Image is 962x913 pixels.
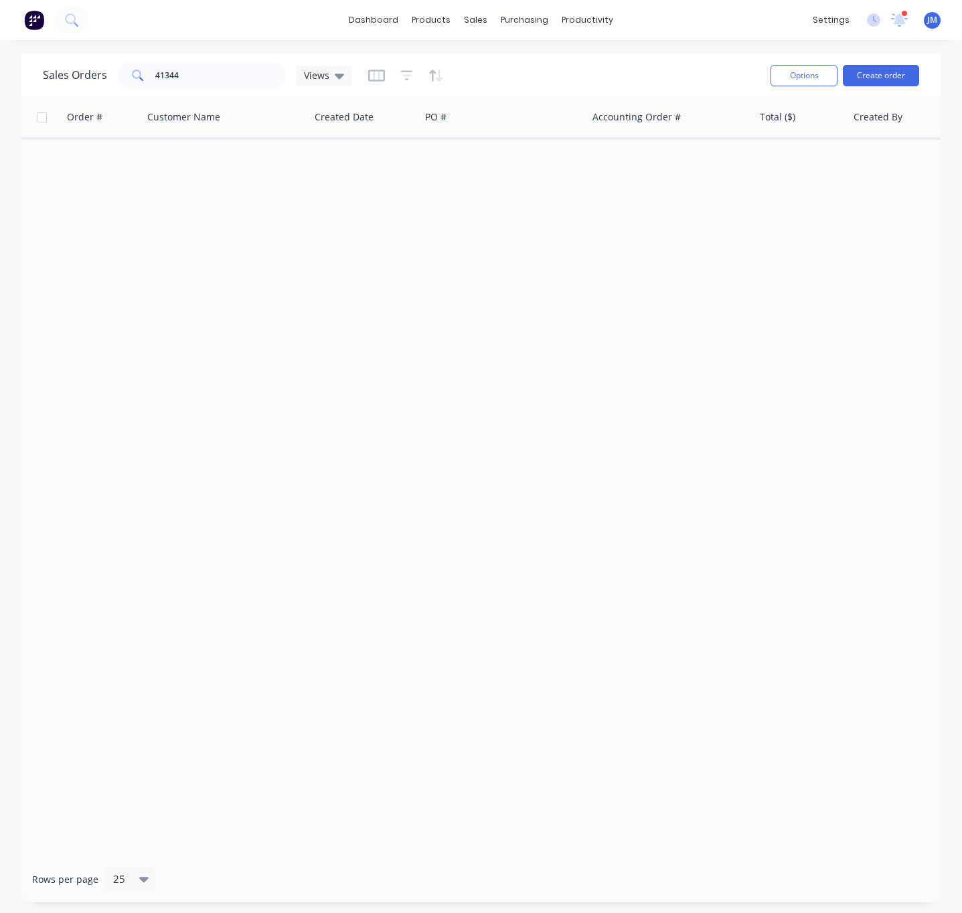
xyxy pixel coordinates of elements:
span: Views [304,68,329,82]
a: dashboard [342,10,405,30]
div: sales [457,10,494,30]
div: Accounting Order # [592,110,681,124]
span: Rows per page [32,873,98,886]
span: JM [927,14,937,26]
div: Customer Name [147,110,220,124]
div: settings [806,10,856,30]
h1: Sales Orders [43,69,107,82]
div: Total ($) [760,110,795,124]
img: Factory [24,10,44,30]
div: Created By [854,110,902,124]
input: Search... [155,62,286,89]
div: PO # [425,110,447,124]
button: Create order [843,65,919,86]
div: productivity [555,10,620,30]
div: products [405,10,457,30]
div: Created Date [315,110,374,124]
div: purchasing [494,10,555,30]
div: Order # [67,110,102,124]
button: Options [771,65,837,86]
